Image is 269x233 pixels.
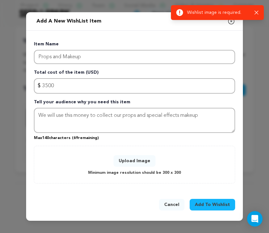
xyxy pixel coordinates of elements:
[159,199,184,210] button: Cancel
[34,108,235,133] textarea: Tell your audience why you need this item
[34,15,104,28] h2: Add a new WishList item
[34,41,235,50] p: Item Name
[195,201,230,208] span: Add To Wishlist
[114,155,155,167] button: Upload Image
[190,199,235,210] button: Add To Wishlist
[247,211,263,227] div: Open Intercom Messenger
[34,99,235,108] p: Tell your audience why you need this item
[38,82,41,90] span: $
[34,50,235,64] input: Enter item name
[34,78,235,94] input: Enter total cost of the item
[74,136,78,140] span: 69
[34,69,235,78] p: Total cost of the item (USD)
[88,169,181,177] p: Minimum image resolution should be 300 x 300
[34,133,235,141] p: Max characters ( remaining)
[42,136,49,140] span: 140
[187,9,249,16] p: Wishlist image is required.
